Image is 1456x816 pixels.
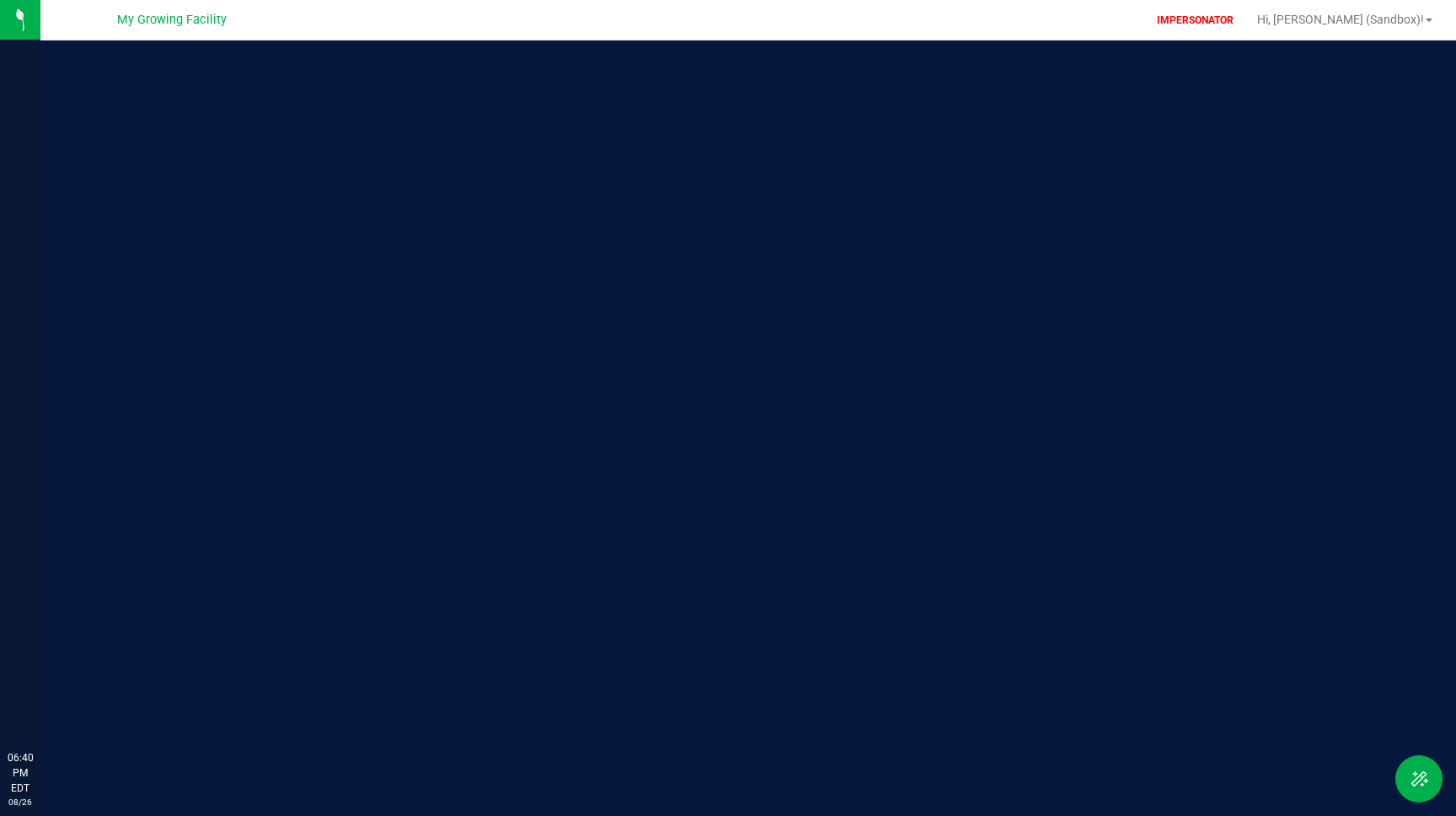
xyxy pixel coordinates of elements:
[117,13,227,27] span: My Growing Facility
[1150,13,1240,28] p: IMPERSONATOR
[1257,13,1424,26] span: Hi, [PERSON_NAME] (Sandbox)!
[8,750,33,796] p: 06:40 PM EDT
[8,796,33,808] p: 08/26
[1395,755,1443,803] button: Toggle Menu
